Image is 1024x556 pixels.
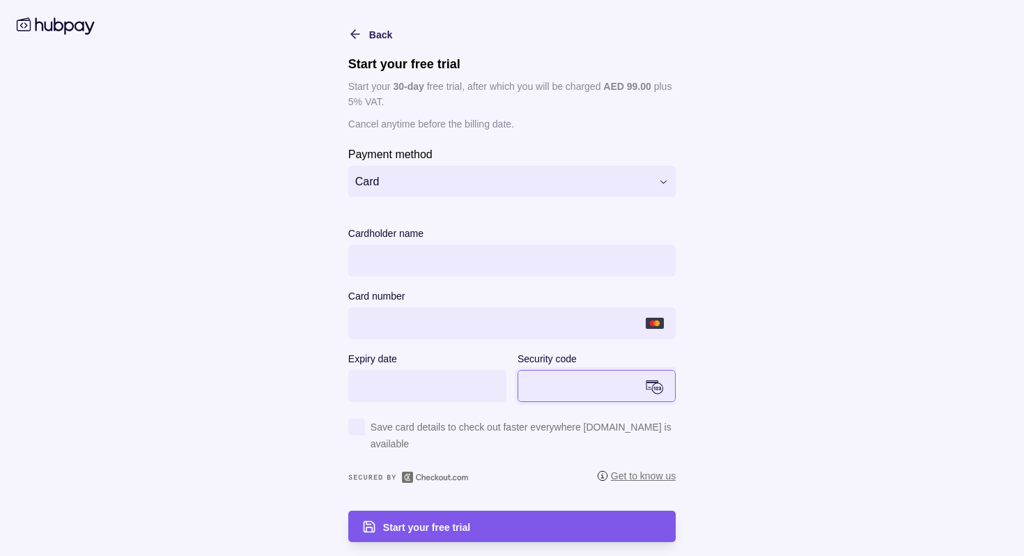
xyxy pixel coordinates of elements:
label: Card number [348,288,405,304]
label: Expiry date [348,350,397,367]
button: Save card details to check out faster everywhere [DOMAIN_NAME] is available [348,419,676,461]
button: Get to know us [597,469,676,487]
label: Security code [518,350,577,367]
button: Back [348,26,392,43]
p: 30 -day [393,81,424,92]
span: Get to know us [597,469,676,483]
button: Start your free trial [348,511,676,542]
p: Start your free trial, after which you will be charged plus 5% VAT. [348,79,676,109]
p: AED 99.00 [603,81,651,92]
span: Back [369,29,392,40]
span: Save card details to check out faster everywhere [DOMAIN_NAME] is available [371,419,676,452]
label: Cardholder name [348,225,424,242]
h1: Start your free trial [348,56,676,72]
span: Start your free trial [383,522,470,533]
label: Payment method [348,146,433,162]
p: Cancel anytime before the billing date. [348,116,676,132]
p: Payment method [348,148,433,160]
